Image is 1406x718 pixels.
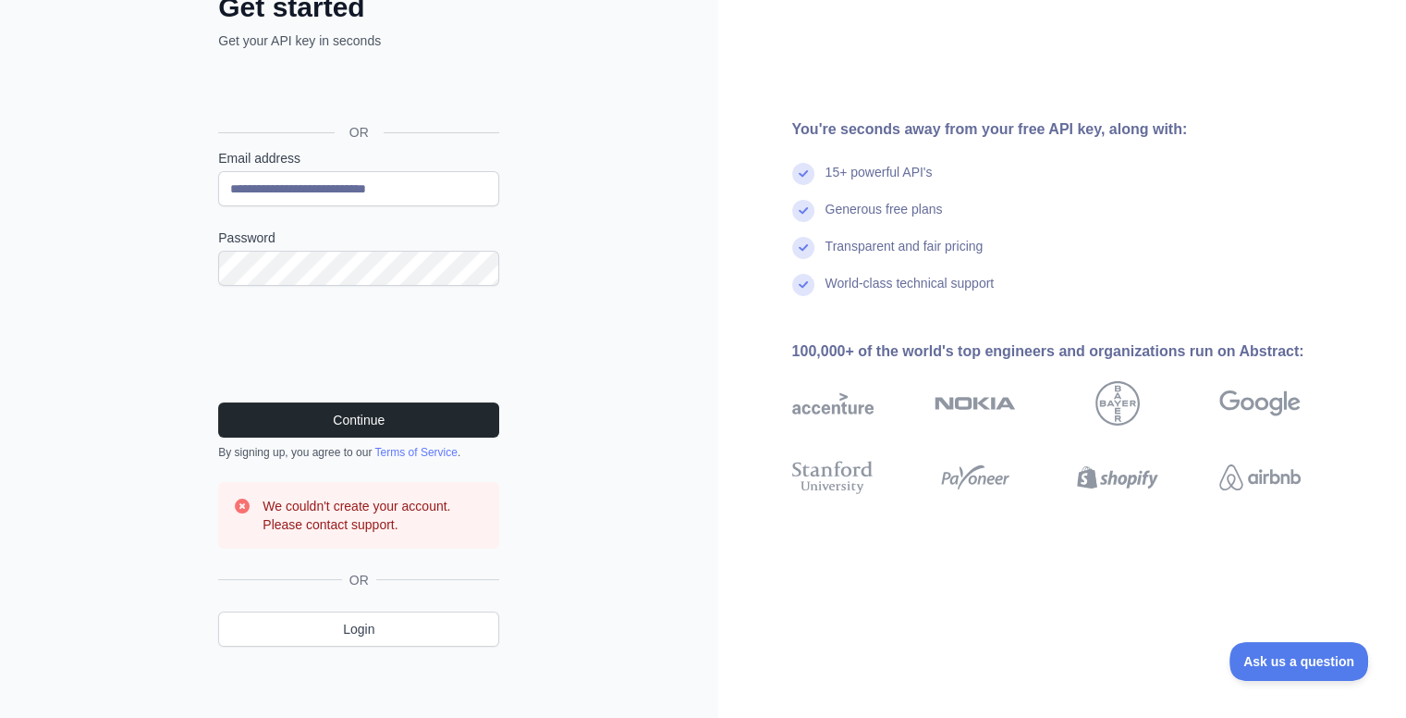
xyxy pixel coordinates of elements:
div: By signing up, you agree to our . [218,445,499,460]
img: accenture [792,381,874,426]
button: Continue [218,402,499,438]
img: check mark [792,274,814,296]
img: nokia [935,381,1016,426]
iframe: reCAPTCHA [218,308,499,380]
div: Transparent and fair pricing [825,237,984,274]
img: check mark [792,200,814,222]
iframe: Sign in with Google Button [209,70,505,111]
div: Generous free plans [825,200,943,237]
img: bayer [1095,381,1140,426]
a: Login [218,612,499,647]
div: 100,000+ of the world's top engineers and organizations run on Abstract: [792,340,1360,363]
h3: We couldn't create your account. Please contact support. [263,497,484,534]
div: 15+ powerful API's [825,163,933,200]
img: shopify [1077,457,1158,498]
label: Email address [218,149,499,167]
p: Get your API key in seconds [218,31,499,50]
span: OR [342,571,376,589]
img: stanford university [792,457,874,498]
div: World-class technical support [825,274,995,311]
label: Password [218,229,499,247]
div: You're seconds away from your free API key, along with: [792,118,1360,141]
img: check mark [792,237,814,259]
span: OR [335,123,384,142]
iframe: Toggle Customer Support [1229,642,1369,681]
img: payoneer [935,457,1016,498]
img: airbnb [1219,457,1301,498]
a: Terms of Service [374,446,457,459]
img: google [1219,381,1301,426]
img: check mark [792,163,814,185]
